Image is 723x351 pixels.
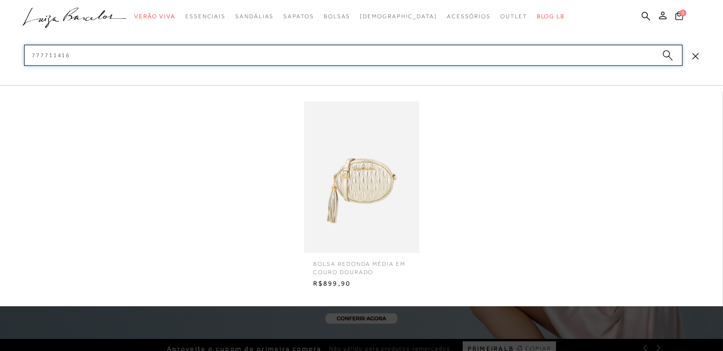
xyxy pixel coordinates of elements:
[185,8,226,25] a: categoryNavScreenReaderText
[447,13,491,20] span: Acessórios
[324,8,351,25] a: categoryNavScreenReaderText
[360,13,437,20] span: [DEMOGRAPHIC_DATA]
[537,8,565,25] a: BLOG LB
[134,13,176,20] span: Verão Viva
[537,13,565,20] span: BLOG LB
[302,101,422,290] a: BOLSA REDONDA MÉDIA EM COURO DOURADO BOLSA REDONDA MÉDIA EM COURO DOURADO R$899,90
[672,11,686,24] button: 0
[235,13,274,20] span: Sandálias
[283,8,314,25] a: categoryNavScreenReaderText
[304,101,419,253] img: BOLSA REDONDA MÉDIA EM COURO DOURADO
[235,8,274,25] a: categoryNavScreenReaderText
[447,8,491,25] a: categoryNavScreenReaderText
[360,8,437,25] a: noSubCategoriesText
[680,10,686,16] span: 0
[134,8,176,25] a: categoryNavScreenReaderText
[283,13,314,20] span: Sapatos
[24,45,683,66] input: Buscar.
[500,13,527,20] span: Outlet
[324,13,351,20] span: Bolsas
[306,276,417,291] span: R$899,90
[500,8,527,25] a: categoryNavScreenReaderText
[185,13,226,20] span: Essenciais
[306,253,417,276] span: BOLSA REDONDA MÉDIA EM COURO DOURADO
